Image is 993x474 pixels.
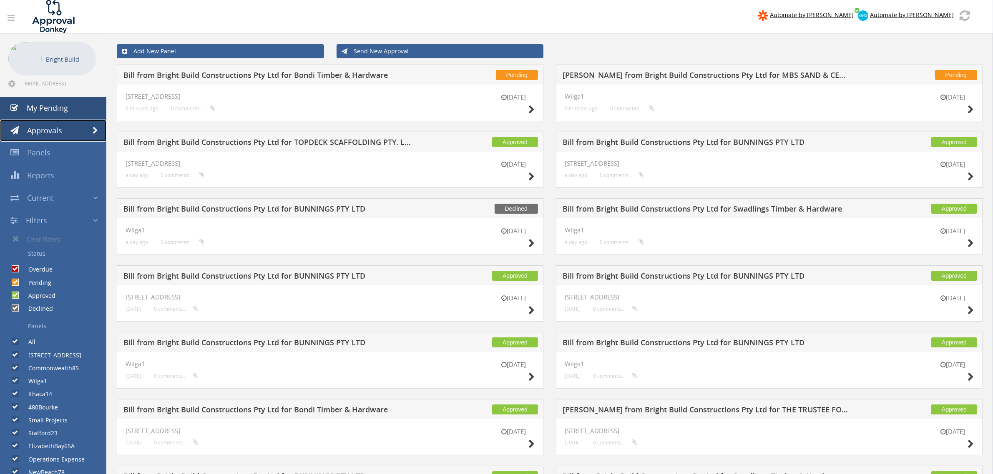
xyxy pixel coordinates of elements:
[492,337,538,347] span: Approved
[563,339,852,349] h5: Bill from Bright Build Constructions Pty Ltd for BUNNINGS PTY LTD
[20,442,75,450] label: ElizabethBay65A
[600,239,644,245] small: 0 comments...
[6,247,106,261] a: Status
[126,427,535,434] h4: [STREET_ADDRESS]
[932,160,974,169] small: [DATE]
[565,373,581,379] small: [DATE]
[117,44,324,58] a: Add New Panel
[20,304,53,313] label: Declined
[932,227,974,235] small: [DATE]
[565,360,974,367] h4: Wilga1
[20,429,58,437] label: Stafford23
[770,11,854,19] span: Automate by [PERSON_NAME]
[123,339,413,349] h5: Bill from Bright Build Constructions Pty Ltd for BUNNINGS PTY LTD
[870,11,954,19] span: Automate by [PERSON_NAME]
[563,406,852,416] h5: [PERSON_NAME] from Bright Build Constructions Pty Ltd for THE TRUSTEE FOR PACESKOSKI FAMILY TRUST
[931,137,977,147] span: Approved
[126,93,535,100] h4: [STREET_ADDRESS]
[171,105,215,112] small: 0 comments...
[495,204,538,214] span: Declined
[610,105,654,112] small: 0 comments...
[6,232,106,247] a: Clear Filters
[493,160,535,169] small: [DATE]
[6,319,106,333] a: Panels
[27,103,68,113] span: My Pending
[46,54,92,65] p: Bright Build
[932,360,974,369] small: [DATE]
[20,416,68,424] label: Small Projects
[26,215,47,225] span: Filters
[20,338,35,346] label: All
[20,455,85,464] label: Operations Expense
[563,138,852,149] h5: Bill from Bright Build Constructions Pty Ltd for BUNNINGS PTY LTD
[123,406,413,416] h5: Bill from Bright Build Constructions Pty Ltd for Bondi Timber & Hardware
[126,239,148,245] small: a day ago
[126,439,141,446] small: [DATE]
[932,294,974,302] small: [DATE]
[563,205,852,215] h5: Bill from Bright Build Constructions Pty Ltd for Swadlings Timber & Hardware
[493,427,535,436] small: [DATE]
[565,105,598,112] small: 9 minutes ago
[126,227,535,234] h4: Wilga1
[126,172,148,178] small: a day ago
[931,337,977,347] span: Approved
[565,172,587,178] small: a day ago
[565,227,974,234] h4: Wilga1
[492,271,538,281] span: Approved
[600,172,644,178] small: 0 comments...
[758,10,768,21] img: zapier-logomark.png
[565,93,974,100] h4: Wilga1
[126,294,535,301] h4: [STREET_ADDRESS]
[20,390,52,398] label: Ithaca14
[493,227,535,235] small: [DATE]
[27,147,50,157] span: Panels
[493,294,535,302] small: [DATE]
[123,272,413,282] h5: Bill from Bright Build Constructions Pty Ltd for BUNNINGS PTY LTD
[935,70,977,80] span: Pending
[20,351,81,359] label: [STREET_ADDRESS]
[960,10,970,21] img: refresh.png
[123,205,413,215] h5: Bill from Bright Build Constructions Pty Ltd for BUNNINGS PTY LTD
[593,373,637,379] small: 0 comments...
[20,364,79,372] label: Commonwealth85
[565,427,974,434] h4: [STREET_ADDRESS]
[565,160,974,167] h4: [STREET_ADDRESS]
[20,265,53,274] label: Overdue
[154,306,198,312] small: 0 comments...
[20,403,58,412] label: 480Bourke
[565,239,587,245] small: a day ago
[492,404,538,414] span: Approved
[126,306,141,312] small: [DATE]
[931,271,977,281] span: Approved
[496,70,538,80] span: Pending
[126,160,535,167] h4: [STREET_ADDRESS]
[932,427,974,436] small: [DATE]
[593,306,637,312] small: 0 comments...
[161,239,205,245] small: 0 comments...
[931,204,977,214] span: Approved
[126,360,535,367] h4: Wilga1
[492,137,538,147] span: Approved
[154,439,198,446] small: 0 comments...
[493,93,535,102] small: [DATE]
[931,404,977,414] span: Approved
[20,377,47,385] label: Wilga1
[154,373,198,379] small: 0 comments...
[23,80,94,87] span: [EMAIL_ADDRESS][DOMAIN_NAME]
[27,170,54,180] span: Reports
[20,292,55,300] label: Approved
[126,373,141,379] small: [DATE]
[565,294,974,301] h4: [STREET_ADDRESS]
[123,71,413,82] h5: Bill from Bright Build Constructions Pty Ltd for Bondi Timber & Hardware
[337,44,544,58] a: Send New Approval
[565,306,581,312] small: [DATE]
[593,439,637,446] small: 0 comments...
[493,360,535,369] small: [DATE]
[27,193,53,203] span: Current
[563,272,852,282] h5: Bill from Bright Build Constructions Pty Ltd for BUNNINGS PTY LTD
[858,10,868,21] img: xero-logo.png
[126,105,158,112] small: 9 minutes ago
[563,71,852,82] h5: [PERSON_NAME] from Bright Build Constructions Pty Ltd for MBS SAND & CEMENT
[161,172,205,178] small: 0 comments...
[565,439,581,446] small: [DATE]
